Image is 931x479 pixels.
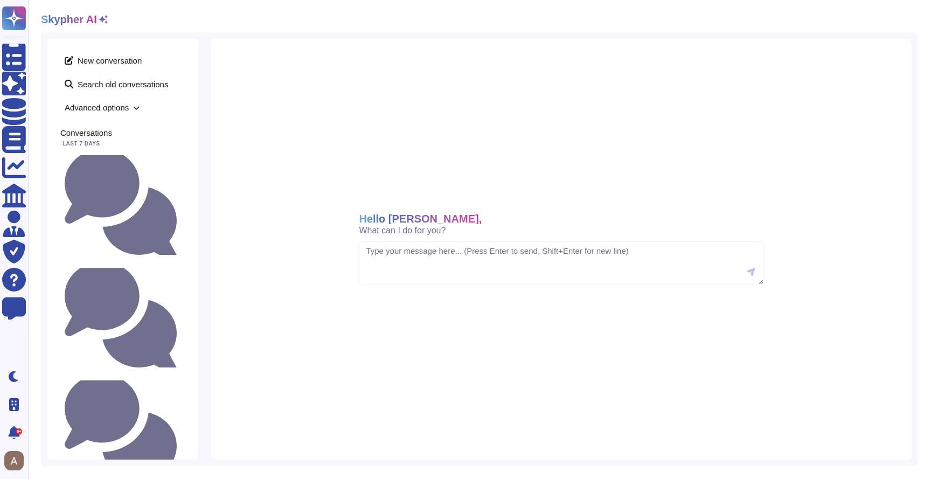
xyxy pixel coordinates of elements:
[2,449,31,473] button: user
[359,213,482,224] span: Hello [PERSON_NAME],
[16,428,22,435] div: 9+
[60,129,185,137] div: Conversations
[60,75,185,93] span: Search old conversations
[60,52,185,69] span: New conversation
[41,13,97,26] h2: Skypher AI
[60,141,185,147] div: Last 7 days
[359,226,446,235] span: What can I do for you?
[4,451,24,470] img: user
[60,99,185,116] span: Advanced options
